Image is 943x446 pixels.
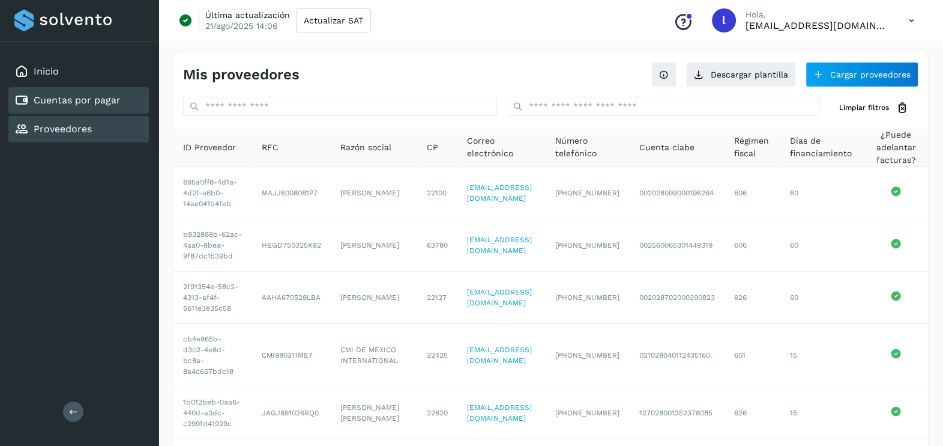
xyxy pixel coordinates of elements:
td: [PERSON_NAME] [PERSON_NAME] [331,387,417,439]
td: 002028702000390823 [630,272,725,324]
span: [PHONE_NUMBER] [555,241,619,249]
td: 626 [725,272,780,324]
td: 626 [725,387,780,439]
td: 695a0ff8-4d1a-4d2f-a6b0-14ae041b4feb [173,167,252,219]
td: 002028099000196264 [630,167,725,219]
span: Limpiar filtros [839,102,889,113]
span: ¿Puede adelantar facturas? [873,129,918,166]
span: Número telefónico [555,135,620,160]
td: 15 [780,387,864,439]
span: Correo electrónico [467,135,536,160]
td: HEGD750325K82 [252,219,331,272]
span: [PHONE_NUMBER] [555,189,619,197]
a: Inicio [34,66,59,77]
button: Cargar proveedores [806,62,918,87]
span: Días de financiamiento [790,135,854,160]
td: [PERSON_NAME] [331,272,417,324]
td: [PERSON_NAME] [331,219,417,272]
span: [PHONE_NUMBER] [555,409,619,417]
td: 601 [725,324,780,387]
div: Proveedores [8,116,149,142]
p: 21/ago/2025 14:06 [205,20,278,31]
td: 60 [780,219,864,272]
span: Régimen fiscal [734,135,771,160]
span: RFC [262,141,279,154]
a: [EMAIL_ADDRESS][DOMAIN_NAME] [467,183,532,203]
span: Actualizar SAT [304,16,363,25]
td: 63780 [417,219,457,272]
h4: Mis proveedores [183,66,300,84]
td: 002560065301449319 [630,219,725,272]
td: 60 [780,272,864,324]
span: CP [427,141,438,154]
td: JAGJ891026RQ0 [252,387,331,439]
td: 127028001352378085 [630,387,725,439]
a: [EMAIL_ADDRESS][DOMAIN_NAME] [467,288,532,307]
span: ID Proveedor [183,141,236,154]
span: Razón social [340,141,391,154]
span: [PHONE_NUMBER] [555,351,619,359]
td: 15 [780,324,864,387]
td: 606 [725,219,780,272]
td: MAJJ6008081P7 [252,167,331,219]
td: CMI980311ME7 [252,324,331,387]
td: 22100 [417,167,457,219]
a: Cuentas por pagar [34,94,121,106]
td: [PERSON_NAME] [331,167,417,219]
td: 2f91354e-58c2-4313-af4f-5611e3e35c58 [173,272,252,324]
td: 1b012beb-0aa6-440d-a3dc-c299fd41929c [173,387,252,439]
td: 22425 [417,324,457,387]
button: Actualizar SAT [296,8,371,32]
a: Proveedores [34,123,92,135]
td: 22620 [417,387,457,439]
p: Hola, [746,10,890,20]
a: [EMAIL_ADDRESS][DOMAIN_NAME] [467,236,532,255]
td: AAHA670528LBA [252,272,331,324]
div: Cuentas por pagar [8,87,149,114]
td: cb4e865b-d3c2-4e8d-bc8a-8a4c657bdc18 [173,324,252,387]
td: 021028040112435160 [630,324,725,387]
p: Última actualización [205,10,290,20]
td: 606 [725,167,780,219]
td: 22127 [417,272,457,324]
span: Cuenta clabe [639,141,694,154]
p: luisfgonzalez@solgic.mx [746,20,890,31]
button: Descargar plantilla [686,62,796,87]
td: CMI DE MEXICO INTERNATIONAL [331,324,417,387]
td: b832888b-62ac-4aa0-8bea-9f87dc1539bd [173,219,252,272]
a: [EMAIL_ADDRESS][DOMAIN_NAME] [467,403,532,423]
div: Inicio [8,58,149,85]
a: [EMAIL_ADDRESS][DOMAIN_NAME] [467,346,532,365]
td: 60 [780,167,864,219]
button: Limpiar filtros [830,97,918,119]
span: [PHONE_NUMBER] [555,293,619,302]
